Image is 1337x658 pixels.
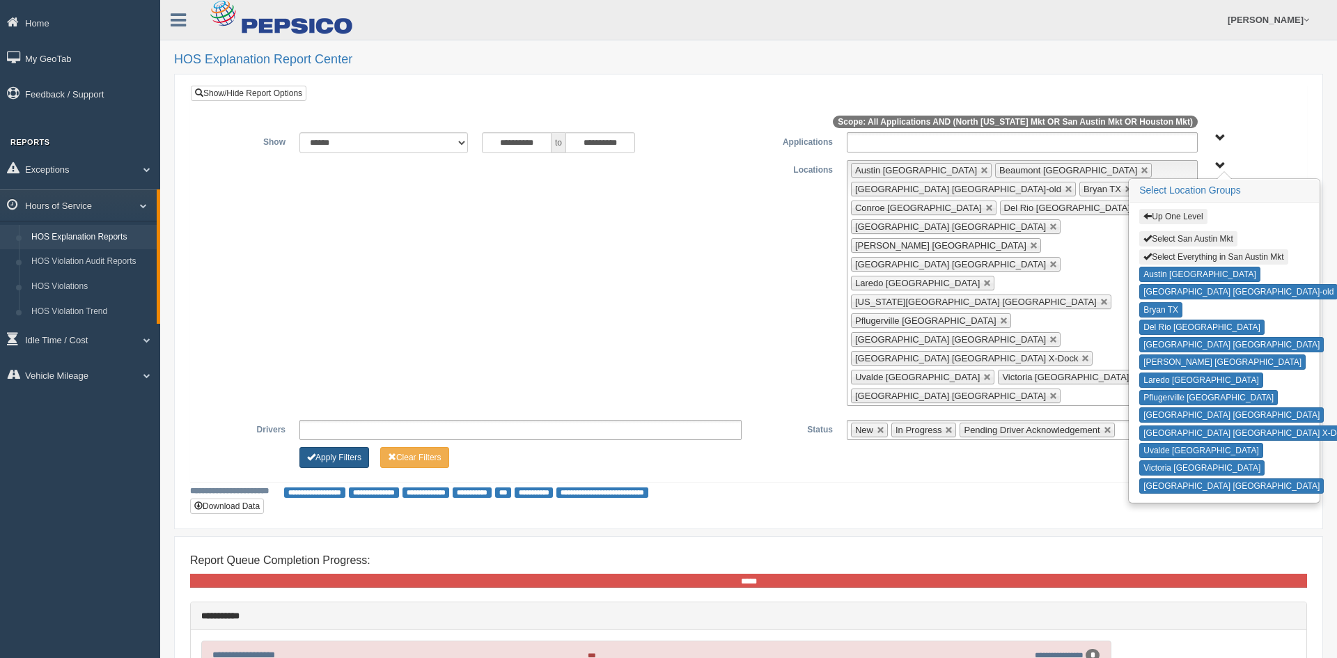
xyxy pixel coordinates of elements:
[999,165,1137,175] span: Beaumont [GEOGRAPHIC_DATA]
[201,132,292,149] label: Show
[1139,337,1324,352] button: [GEOGRAPHIC_DATA] [GEOGRAPHIC_DATA]
[190,499,264,514] button: Download Data
[749,160,840,177] label: Locations
[25,249,157,274] a: HOS Violation Audit Reports
[1139,249,1288,265] button: Select Everything in San Austin Mkt
[1129,180,1319,202] h3: Select Location Groups
[552,132,565,153] span: to
[1139,267,1260,282] button: Austin [GEOGRAPHIC_DATA]
[855,278,980,288] span: Laredo [GEOGRAPHIC_DATA]
[1139,231,1237,246] button: Select San Austin Mkt
[749,132,840,149] label: Applications
[855,240,1026,251] span: [PERSON_NAME] [GEOGRAPHIC_DATA]
[174,53,1323,67] h2: HOS Explanation Report Center
[1002,372,1129,382] span: Victoria [GEOGRAPHIC_DATA]
[855,221,1046,232] span: [GEOGRAPHIC_DATA] [GEOGRAPHIC_DATA]
[1139,373,1263,388] button: Laredo [GEOGRAPHIC_DATA]
[855,315,996,326] span: Pflugerville [GEOGRAPHIC_DATA]
[964,425,1100,435] span: Pending Driver Acknowledgement
[1139,478,1324,494] button: [GEOGRAPHIC_DATA] [GEOGRAPHIC_DATA]
[1139,302,1182,318] button: Bryan TX
[1004,203,1131,213] span: Del Rio [GEOGRAPHIC_DATA]
[1139,390,1278,405] button: Pflugerville [GEOGRAPHIC_DATA]
[896,425,941,435] span: In Progress
[855,203,982,213] span: Conroe [GEOGRAPHIC_DATA]
[1139,460,1265,476] button: Victoria [GEOGRAPHIC_DATA]
[749,420,840,437] label: Status
[1084,184,1121,194] span: Bryan TX
[25,274,157,299] a: HOS Violations
[855,297,1097,307] span: [US_STATE][GEOGRAPHIC_DATA] [GEOGRAPHIC_DATA]
[855,334,1046,345] span: [GEOGRAPHIC_DATA] [GEOGRAPHIC_DATA]
[855,259,1046,269] span: [GEOGRAPHIC_DATA] [GEOGRAPHIC_DATA]
[1139,209,1207,224] button: Up One Level
[299,447,369,468] button: Change Filter Options
[855,425,873,435] span: New
[1139,443,1263,458] button: Uvalde [GEOGRAPHIC_DATA]
[190,554,1307,567] h4: Report Queue Completion Progress:
[855,372,980,382] span: Uvalde [GEOGRAPHIC_DATA]
[191,86,306,101] a: Show/Hide Report Options
[855,184,1061,194] span: [GEOGRAPHIC_DATA] [GEOGRAPHIC_DATA]-old
[25,225,157,250] a: HOS Explanation Reports
[855,391,1046,401] span: [GEOGRAPHIC_DATA] [GEOGRAPHIC_DATA]
[201,420,292,437] label: Drivers
[1139,320,1265,335] button: Del Rio [GEOGRAPHIC_DATA]
[855,353,1078,363] span: [GEOGRAPHIC_DATA] [GEOGRAPHIC_DATA] X-Dock
[833,116,1198,128] span: Scope: All Applications AND (North [US_STATE] Mkt OR San Austin Mkt OR Houston Mkt)
[25,299,157,324] a: HOS Violation Trend
[855,165,977,175] span: Austin [GEOGRAPHIC_DATA]
[1139,354,1306,370] button: [PERSON_NAME] [GEOGRAPHIC_DATA]
[1139,407,1324,423] button: [GEOGRAPHIC_DATA] [GEOGRAPHIC_DATA]
[380,447,449,468] button: Change Filter Options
